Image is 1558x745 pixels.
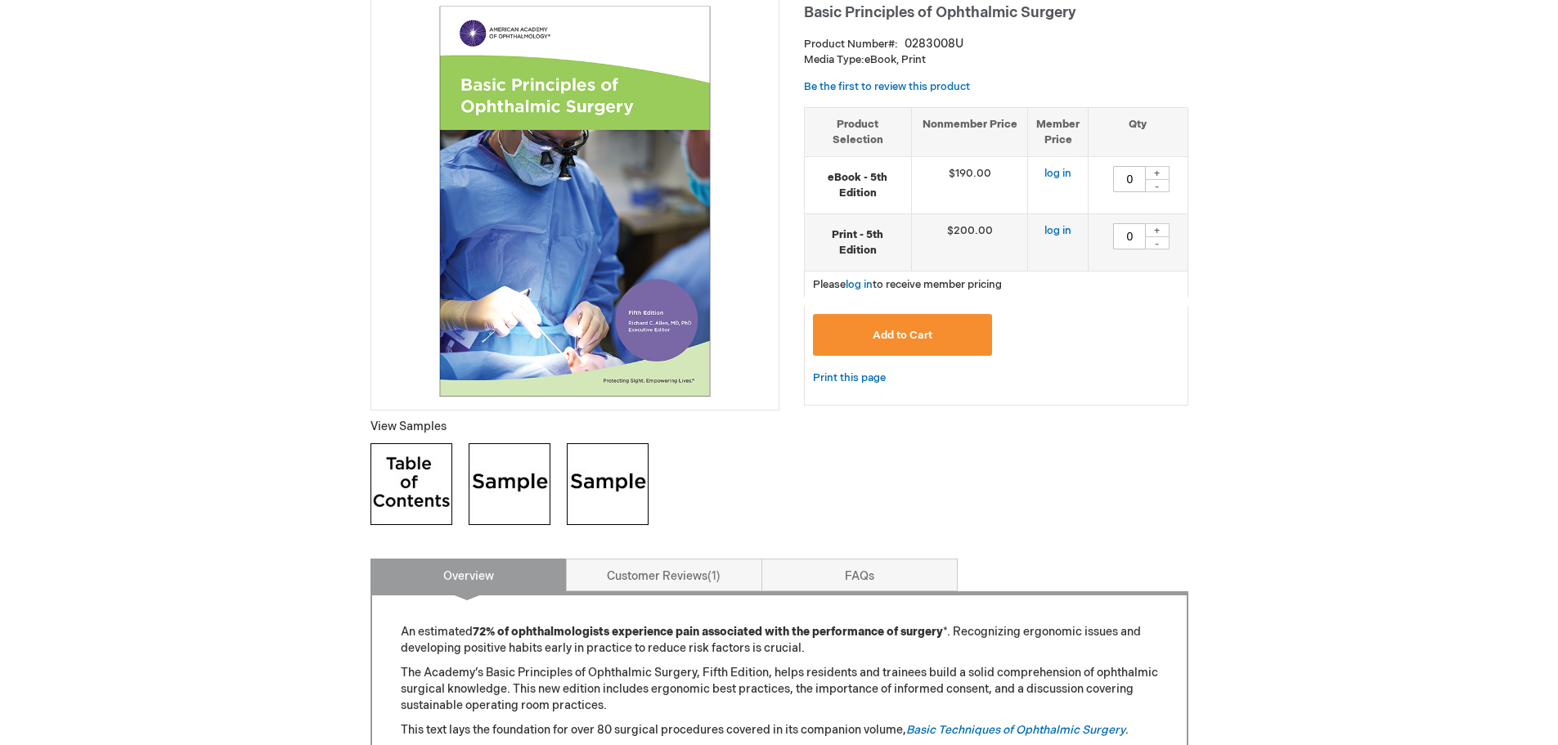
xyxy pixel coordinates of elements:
img: Click to view [469,443,550,525]
span: Please to receive member pricing [813,278,1002,291]
p: View Samples [370,419,779,435]
a: Basic Techniques of Ophthalmic Surgery [906,723,1125,737]
div: - [1145,236,1170,249]
p: An estimated *. Recognizing ergonomic issues and developing positive habits early in practice to ... [401,624,1158,657]
strong: Print - 5th Edition [813,227,903,258]
a: log in [1044,224,1071,237]
p: eBook, Print [804,52,1188,68]
strong: Product Number [804,38,898,51]
td: $200.00 [911,214,1028,272]
div: - [1145,179,1170,192]
input: Qty [1113,166,1146,192]
span: Add to Cart [873,329,932,342]
td: $190.00 [911,157,1028,214]
a: Be the first to review this product [804,80,970,93]
a: Customer Reviews1 [566,559,762,591]
th: Nonmember Price [911,107,1028,156]
img: Click to view [567,443,649,525]
span: Basic Principles of Ophthalmic Surgery [804,4,1076,21]
a: FAQs [761,559,958,591]
img: Click to view [370,443,452,525]
a: Overview [370,559,567,591]
div: + [1145,223,1170,237]
button: Add to Cart [813,314,993,356]
strong: 72% of ophthalmologists experience pain associated with the performance of surgery [473,625,943,639]
a: Print this page [813,368,886,388]
p: This text lays the foundation for over 80 surgical procedures covered in its companion volume, . [401,722,1158,738]
a: log in [1044,167,1071,180]
input: Qty [1113,223,1146,249]
strong: Media Type: [804,53,864,66]
th: Qty [1089,107,1188,156]
th: Product Selection [805,107,912,156]
th: Member Price [1028,107,1089,156]
div: + [1145,166,1170,180]
a: log in [846,278,873,291]
div: 0283008U [905,36,963,52]
p: The Academy’s Basic Principles of Ophthalmic Surgery, Fifth Edition, helps residents and trainees... [401,665,1158,714]
img: Basic Principles of Ophthalmic Surgery [379,6,770,397]
strong: eBook - 5th Edition [813,170,903,200]
span: 1 [707,569,721,583]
